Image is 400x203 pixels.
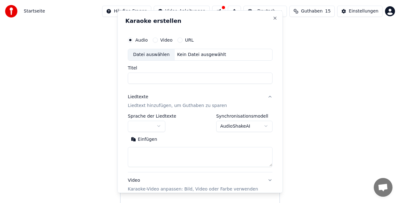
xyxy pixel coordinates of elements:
h2: Karaoke erstellen [125,18,275,23]
div: LiedtexteLiedtext hinzufügen, um Guthaben zu sparen [128,114,272,172]
div: Kein Datei ausgewählt [175,51,229,58]
label: Titel [128,65,272,70]
p: Karaoke-Video anpassen: Bild, Video oder Farbe verwenden [128,186,258,192]
label: Audio [135,38,148,42]
button: LiedtexteLiedtext hinzufügen, um Guthaben zu sparen [128,89,272,114]
label: URL [185,38,194,42]
label: Sprache der Liedtexte [128,114,176,118]
label: Video [160,38,172,42]
p: Liedtext hinzufügen, um Guthaben zu sparen [128,102,227,109]
button: VideoKaraoke-Video anpassen: Bild, Video oder Farbe verwenden [128,172,272,197]
div: Datei auswählen [128,49,175,60]
button: Einfügen [128,134,160,144]
div: Liedtexte [128,94,148,100]
div: Video [128,177,258,192]
label: Synchronisationsmodell [216,114,272,118]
